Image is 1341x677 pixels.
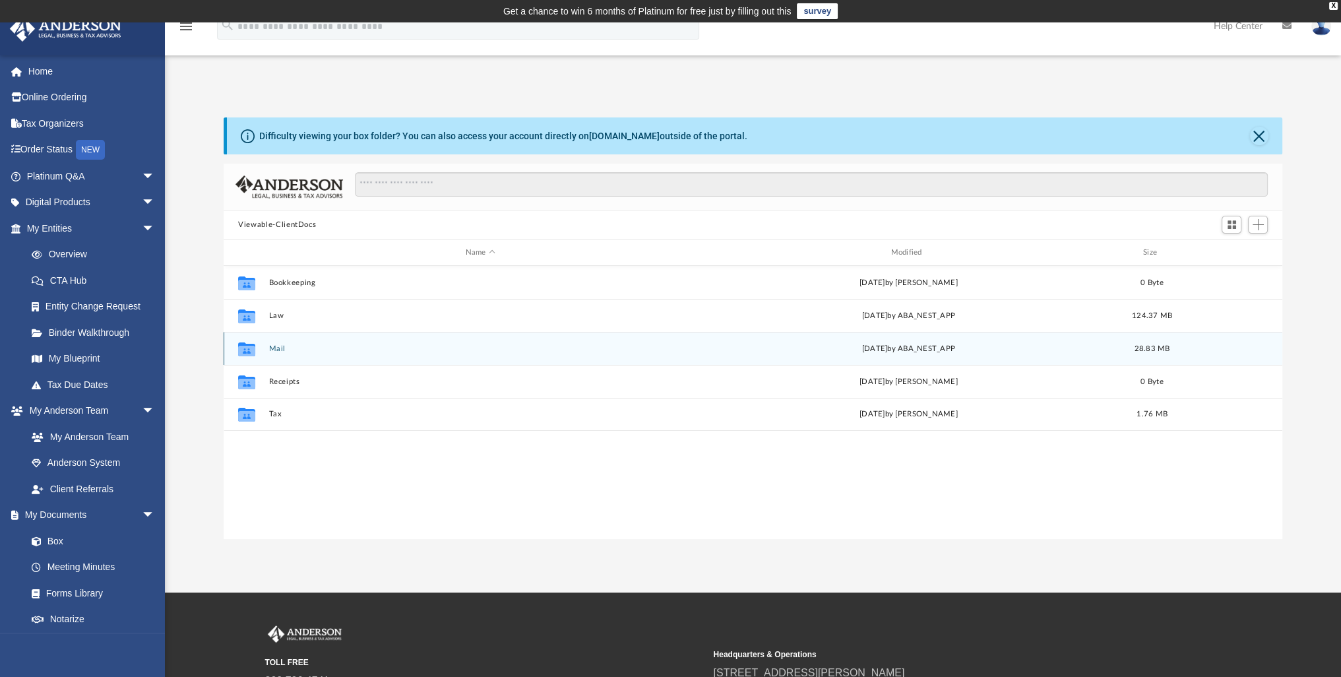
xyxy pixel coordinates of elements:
div: NEW [76,140,105,160]
a: survey [797,3,838,19]
a: Overview [18,242,175,268]
div: Size [1126,247,1179,259]
span: 28.83 MB [1135,345,1170,352]
a: Forms Library [18,580,162,606]
a: My Anderson Team [18,424,162,450]
a: My Entitiesarrow_drop_down [9,215,175,242]
a: Notarize [18,606,168,633]
span: arrow_drop_down [142,398,168,425]
button: Tax [269,410,692,418]
img: User Pic [1311,16,1331,36]
span: arrow_drop_down [142,215,168,242]
div: Name [268,247,691,259]
div: id [1184,247,1276,259]
a: My Anderson Teamarrow_drop_down [9,398,168,424]
div: close [1329,2,1338,10]
a: My Blueprint [18,346,168,372]
img: Anderson Advisors Platinum Portal [265,626,344,643]
i: menu [178,18,194,34]
a: Meeting Minutes [18,554,168,581]
small: TOLL FREE [265,657,704,668]
a: My Documentsarrow_drop_down [9,502,168,529]
span: arrow_drop_down [142,632,168,659]
span: arrow_drop_down [142,163,168,190]
a: CTA Hub [18,267,175,294]
span: [DATE] [862,345,888,352]
input: Search files and folders [355,172,1268,197]
a: Box [18,528,162,554]
small: Headquarters & Operations [714,649,1153,661]
a: Tax Organizers [9,110,175,137]
a: Client Referrals [18,476,168,502]
div: Modified [697,247,1120,259]
img: Anderson Advisors Platinum Portal [6,16,125,42]
div: [DATE] by ABA_NEST_APP [697,310,1120,322]
span: 0 Byte [1140,279,1164,286]
a: Order StatusNEW [9,137,175,164]
button: Bookkeeping [269,278,692,287]
a: Digital Productsarrow_drop_down [9,189,175,216]
div: by ABA_NEST_APP [697,343,1120,355]
div: [DATE] by [PERSON_NAME] [697,408,1120,420]
button: Law [269,311,692,320]
button: Mail [269,344,692,353]
button: Close [1250,127,1268,145]
span: 124.37 MB [1132,312,1172,319]
a: Online Learningarrow_drop_down [9,632,168,659]
div: id [230,247,263,259]
a: menu [178,25,194,34]
div: grid [224,266,1282,539]
a: Anderson System [18,450,168,476]
span: arrow_drop_down [142,189,168,216]
span: 1.76 MB [1137,410,1168,418]
div: Get a chance to win 6 months of Platinum for free just by filling out this [503,3,792,19]
button: Switch to Grid View [1222,216,1241,234]
a: Online Ordering [9,84,175,111]
div: [DATE] by [PERSON_NAME] [697,376,1120,388]
button: Receipts [269,377,692,386]
a: Binder Walkthrough [18,319,175,346]
a: Home [9,58,175,84]
button: Viewable-ClientDocs [238,219,316,231]
a: Tax Due Dates [18,371,175,398]
div: Difficulty viewing your box folder? You can also access your account directly on outside of the p... [259,129,747,143]
span: arrow_drop_down [142,502,168,529]
span: 0 Byte [1140,378,1164,385]
a: [DOMAIN_NAME] [589,131,660,141]
a: Entity Change Request [18,294,175,320]
button: Add [1248,216,1268,234]
i: search [220,18,235,32]
a: Platinum Q&Aarrow_drop_down [9,163,175,189]
div: [DATE] by [PERSON_NAME] [697,277,1120,289]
